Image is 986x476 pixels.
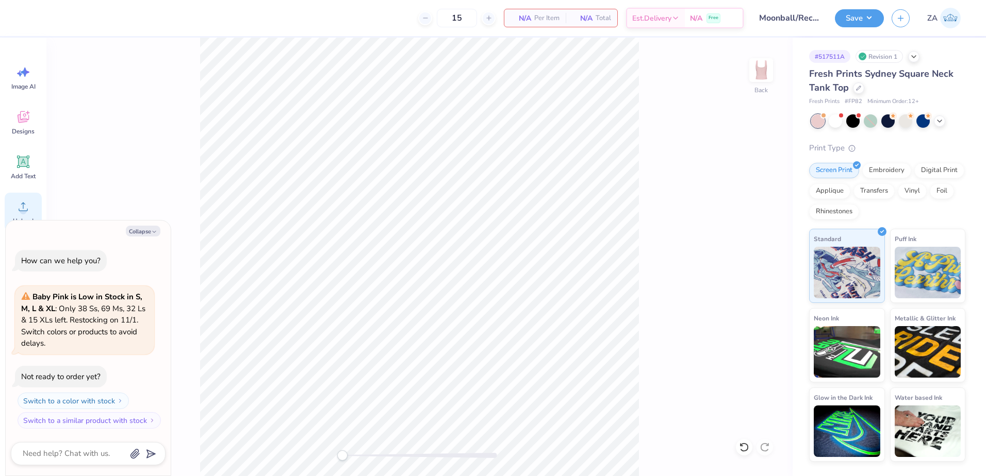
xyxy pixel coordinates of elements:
[13,217,34,225] span: Upload
[809,183,850,199] div: Applique
[814,392,873,403] span: Glow in the Dark Ink
[923,8,965,28] a: ZA
[814,405,880,457] img: Glow in the Dark Ink
[690,13,702,24] span: N/A
[867,97,919,106] span: Minimum Order: 12 +
[809,50,850,63] div: # 517511A
[709,14,718,22] span: Free
[895,233,916,244] span: Puff Ink
[814,326,880,378] img: Neon Ink
[572,13,593,24] span: N/A
[11,82,36,91] span: Image AI
[511,13,531,24] span: N/A
[814,247,880,298] img: Standard
[437,9,477,27] input: – –
[809,163,859,178] div: Screen Print
[117,398,123,404] img: Switch to a color with stock
[895,405,961,457] img: Water based Ink
[814,313,839,324] span: Neon Ink
[856,50,903,63] div: Revision 1
[21,292,142,314] strong: Baby Pink is Low in Stock in S, M, L & XL
[895,247,961,298] img: Puff Ink
[853,183,895,199] div: Transfers
[11,172,36,180] span: Add Text
[149,417,155,423] img: Switch to a similar product with stock
[927,12,938,24] span: ZA
[895,392,942,403] span: Water based Ink
[12,127,35,135] span: Designs
[596,13,611,24] span: Total
[895,326,961,378] img: Metallic & Glitter Ink
[809,204,859,219] div: Rhinestones
[632,13,671,24] span: Est. Delivery
[809,142,965,154] div: Print Type
[751,8,827,28] input: Untitled Design
[845,97,862,106] span: # FP82
[940,8,961,28] img: Zuriel Alaba
[809,97,840,106] span: Fresh Prints
[895,313,956,324] span: Metallic & Glitter Ink
[814,233,841,244] span: Standard
[21,256,101,266] div: How can we help you?
[809,67,954,94] span: Fresh Prints Sydney Square Neck Tank Top
[898,183,927,199] div: Vinyl
[862,163,911,178] div: Embroidery
[126,226,160,236] button: Collapse
[337,450,348,461] div: Accessibility label
[18,393,129,409] button: Switch to a color with stock
[754,86,768,95] div: Back
[835,9,884,27] button: Save
[914,163,964,178] div: Digital Print
[21,292,145,348] span: : Only 38 Ss, 69 Ms, 32 Ls & 15 XLs left. Restocking on 11/1. Switch colors or products to avoid ...
[21,371,101,382] div: Not ready to order yet?
[534,13,560,24] span: Per Item
[930,183,954,199] div: Foil
[751,60,771,80] img: Back
[18,412,161,429] button: Switch to a similar product with stock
